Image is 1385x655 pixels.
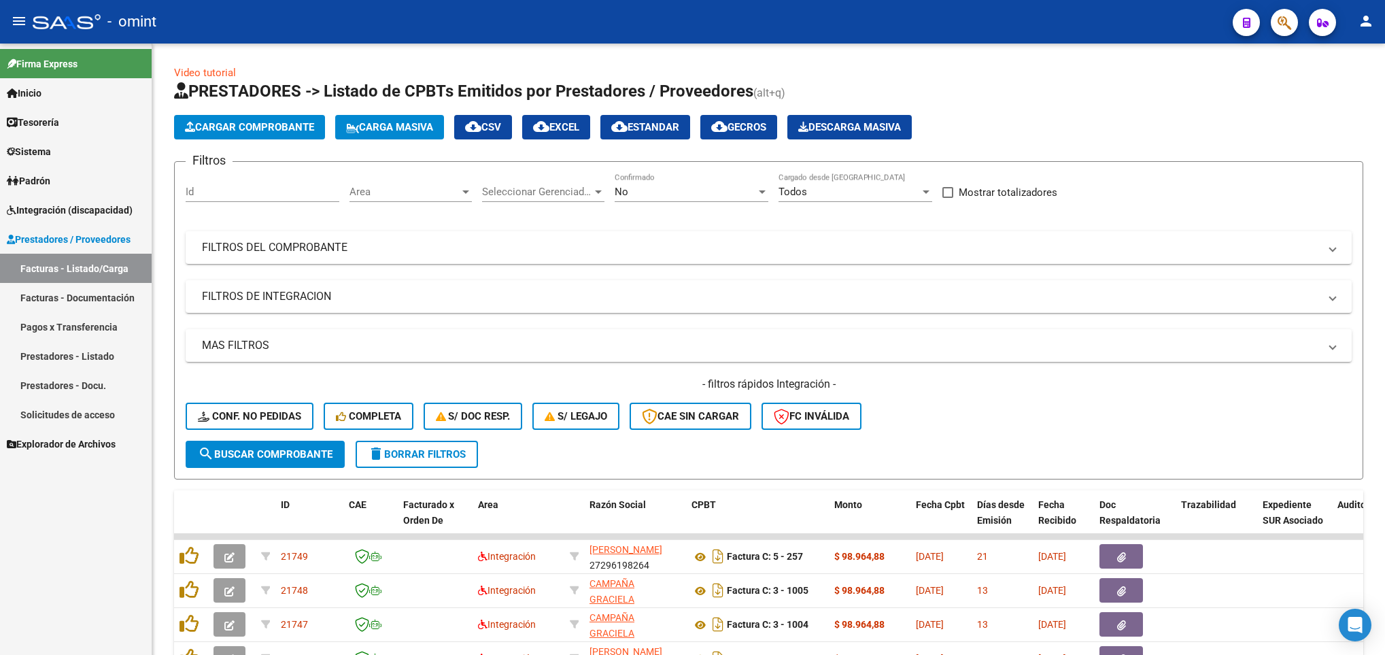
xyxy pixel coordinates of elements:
[589,578,634,605] span: CAMPAÑA GRACIELA
[349,186,460,198] span: Area
[753,86,785,99] span: (alt+q)
[202,240,1319,255] mat-panel-title: FILTROS DEL COMPROBANTE
[186,231,1352,264] mat-expansion-panel-header: FILTROS DEL COMPROBANTE
[630,403,751,430] button: CAE SIN CARGAR
[281,585,308,596] span: 21748
[1038,585,1066,596] span: [DATE]
[1358,13,1374,29] mat-icon: person
[600,115,690,139] button: Estandar
[368,446,384,462] mat-icon: delete
[727,552,803,562] strong: Factura C: 5 - 257
[482,186,592,198] span: Seleccionar Gerenciador
[779,186,807,198] span: Todos
[709,614,727,635] i: Descargar documento
[198,448,332,460] span: Buscar Comprobante
[107,7,156,37] span: - omint
[972,490,1033,550] datatable-header-cell: Días desde Emisión
[691,499,716,510] span: CPBT
[700,115,777,139] button: Gecros
[1257,490,1332,550] datatable-header-cell: Expediente SUR Asociado
[7,232,131,247] span: Prestadores / Proveedores
[398,490,473,550] datatable-header-cell: Facturado x Orden De
[275,490,343,550] datatable-header-cell: ID
[977,585,988,596] span: 13
[916,585,944,596] span: [DATE]
[186,329,1352,362] mat-expansion-panel-header: MAS FILTROS
[478,585,536,596] span: Integración
[589,542,681,571] div: 27296198264
[202,338,1319,353] mat-panel-title: MAS FILTROS
[336,410,401,422] span: Completa
[356,441,478,468] button: Borrar Filtros
[174,115,325,139] button: Cargar Comprobante
[465,121,501,133] span: CSV
[7,173,50,188] span: Padrón
[454,115,512,139] button: CSV
[7,86,41,101] span: Inicio
[7,437,116,452] span: Explorador de Archivos
[186,441,345,468] button: Buscar Comprobante
[834,585,885,596] strong: $ 98.964,88
[533,121,579,133] span: EXCEL
[762,403,861,430] button: FC Inválida
[977,619,988,630] span: 13
[335,115,444,139] button: Carga Masiva
[589,576,681,605] div: 27215940190
[834,499,862,510] span: Monto
[1176,490,1257,550] datatable-header-cell: Trazabilidad
[1181,499,1236,510] span: Trazabilidad
[522,115,590,139] button: EXCEL
[1099,499,1161,526] span: Doc Respaldatoria
[1339,609,1371,641] div: Open Intercom Messenger
[589,612,634,639] span: CAMPAÑA GRACIELA
[1038,619,1066,630] span: [DATE]
[611,118,628,135] mat-icon: cloud_download
[532,403,619,430] button: S/ legajo
[727,620,808,631] strong: Factura C: 3 - 1004
[202,289,1319,304] mat-panel-title: FILTROS DE INTEGRACION
[174,67,236,79] a: Video tutorial
[959,184,1057,201] span: Mostrar totalizadores
[709,545,727,567] i: Descargar documento
[1263,499,1323,526] span: Expediente SUR Asociado
[727,586,808,597] strong: Factura C: 3 - 1005
[615,186,628,198] span: No
[478,499,498,510] span: Area
[7,203,133,218] span: Integración (discapacidad)
[1337,499,1378,510] span: Auditoria
[589,499,646,510] span: Razón Social
[281,499,290,510] span: ID
[281,551,308,562] span: 21749
[436,410,511,422] span: S/ Doc Resp.
[424,403,523,430] button: S/ Doc Resp.
[977,551,988,562] span: 21
[281,619,308,630] span: 21747
[465,118,481,135] mat-icon: cloud_download
[611,121,679,133] span: Estandar
[589,610,681,639] div: 27215940190
[368,448,466,460] span: Borrar Filtros
[185,121,314,133] span: Cargar Comprobante
[545,410,607,422] span: S/ legajo
[709,580,727,601] i: Descargar documento
[774,410,849,422] span: FC Inválida
[186,403,313,430] button: Conf. no pedidas
[711,118,728,135] mat-icon: cloud_download
[7,56,78,71] span: Firma Express
[198,410,301,422] span: Conf. no pedidas
[798,121,901,133] span: Descarga Masiva
[1038,499,1076,526] span: Fecha Recibido
[174,82,753,101] span: PRESTADORES -> Listado de CPBTs Emitidos por Prestadores / Proveedores
[584,490,686,550] datatable-header-cell: Razón Social
[829,490,910,550] datatable-header-cell: Monto
[198,446,214,462] mat-icon: search
[977,499,1025,526] span: Días desde Emisión
[686,490,829,550] datatable-header-cell: CPBT
[916,619,944,630] span: [DATE]
[186,280,1352,313] mat-expansion-panel-header: FILTROS DE INTEGRACION
[916,499,965,510] span: Fecha Cpbt
[186,377,1352,392] h4: - filtros rápidos Integración -
[11,13,27,29] mat-icon: menu
[1033,490,1094,550] datatable-header-cell: Fecha Recibido
[533,118,549,135] mat-icon: cloud_download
